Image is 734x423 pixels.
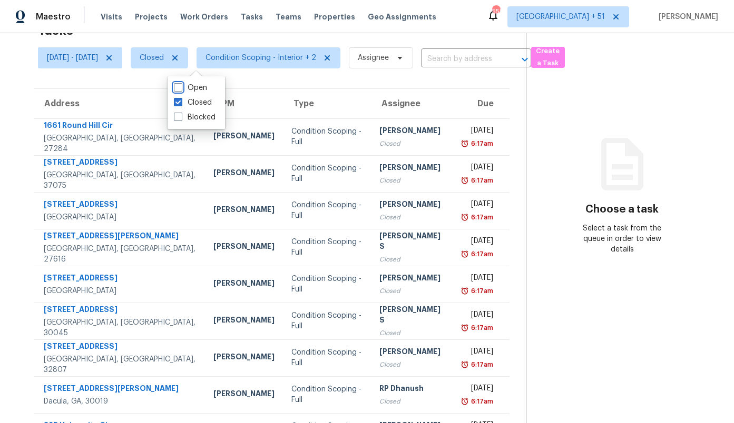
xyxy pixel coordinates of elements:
[205,53,316,63] span: Condition Scoping - Interior + 2
[213,130,275,144] div: [PERSON_NAME]
[135,12,168,22] span: Projects
[44,244,197,265] div: [GEOGRAPHIC_DATA], [GEOGRAPHIC_DATA], 27616
[44,230,197,244] div: [STREET_ADDRESS][PERSON_NAME]
[213,167,275,180] div: [PERSON_NAME]
[454,89,510,118] th: Due
[241,13,263,21] span: Tasks
[291,163,363,184] div: Condition Scoping - Full
[463,162,493,175] div: [DATE]
[461,323,469,333] img: Overdue Alarm Icon
[469,249,493,259] div: 6:17am
[213,351,275,365] div: [PERSON_NAME]
[461,359,469,370] img: Overdue Alarm Icon
[36,12,71,22] span: Maestro
[379,212,446,223] div: Closed
[213,315,275,328] div: [PERSON_NAME]
[516,12,605,22] span: [GEOGRAPHIC_DATA] + 51
[379,359,446,370] div: Closed
[531,47,565,68] button: Create a Task
[174,83,207,93] label: Open
[291,200,363,221] div: Condition Scoping - Full
[469,323,493,333] div: 6:17am
[379,125,446,138] div: [PERSON_NAME]
[140,53,164,63] span: Closed
[34,89,205,118] th: Address
[469,138,493,149] div: 6:17am
[358,53,389,63] span: Assignee
[379,328,446,338] div: Closed
[371,89,454,118] th: Assignee
[469,175,493,186] div: 6:17am
[44,396,197,407] div: Dacula, GA, 30019
[469,212,493,223] div: 6:17am
[463,236,493,249] div: [DATE]
[469,359,493,370] div: 6:17am
[463,346,493,359] div: [DATE]
[469,396,493,407] div: 6:17am
[44,341,197,354] div: [STREET_ADDRESS]
[461,138,469,149] img: Overdue Alarm Icon
[44,133,197,154] div: [GEOGRAPHIC_DATA], [GEOGRAPHIC_DATA], 27284
[44,286,197,296] div: [GEOGRAPHIC_DATA]
[180,12,228,22] span: Work Orders
[213,388,275,401] div: [PERSON_NAME]
[44,157,197,170] div: [STREET_ADDRESS]
[101,12,122,22] span: Visits
[463,273,493,286] div: [DATE]
[283,89,371,118] th: Type
[461,212,469,223] img: Overdue Alarm Icon
[461,396,469,407] img: Overdue Alarm Icon
[38,25,73,36] h2: Tasks
[379,273,446,286] div: [PERSON_NAME]
[174,97,212,108] label: Closed
[463,199,493,212] div: [DATE]
[379,162,446,175] div: [PERSON_NAME]
[379,230,446,254] div: [PERSON_NAME] S
[517,52,532,67] button: Open
[492,6,500,17] div: 558
[291,126,363,147] div: Condition Scoping - Full
[213,278,275,291] div: [PERSON_NAME]
[463,383,493,396] div: [DATE]
[276,12,301,22] span: Teams
[461,286,469,296] img: Overdue Alarm Icon
[585,204,659,215] h3: Choose a task
[291,384,363,405] div: Condition Scoping - Full
[44,120,197,133] div: 1661 Round Hill Cir
[379,346,446,359] div: [PERSON_NAME]
[379,383,446,396] div: RP Dhanush
[291,310,363,331] div: Condition Scoping - Full
[379,396,446,407] div: Closed
[44,383,197,396] div: [STREET_ADDRESS][PERSON_NAME]
[44,199,197,212] div: [STREET_ADDRESS]
[654,12,718,22] span: [PERSON_NAME]
[536,45,560,69] span: Create a Task
[421,51,502,67] input: Search by address
[379,199,446,212] div: [PERSON_NAME]
[379,138,446,149] div: Closed
[44,170,197,191] div: [GEOGRAPHIC_DATA], [GEOGRAPHIC_DATA], 37075
[174,112,216,123] label: Blocked
[574,223,669,255] div: Select a task from the queue in order to view details
[469,286,493,296] div: 6:17am
[379,254,446,265] div: Closed
[205,89,283,118] th: HPM
[291,274,363,295] div: Condition Scoping - Full
[368,12,436,22] span: Geo Assignments
[463,309,493,323] div: [DATE]
[463,125,493,138] div: [DATE]
[47,53,98,63] span: [DATE] - [DATE]
[379,175,446,186] div: Closed
[44,317,197,338] div: [GEOGRAPHIC_DATA], [GEOGRAPHIC_DATA], 30045
[379,286,446,296] div: Closed
[44,273,197,286] div: [STREET_ADDRESS]
[44,354,197,375] div: [GEOGRAPHIC_DATA], [GEOGRAPHIC_DATA], 32807
[291,347,363,368] div: Condition Scoping - Full
[379,304,446,328] div: [PERSON_NAME] S
[44,212,197,223] div: [GEOGRAPHIC_DATA]
[213,241,275,254] div: [PERSON_NAME]
[314,12,355,22] span: Properties
[461,249,469,259] img: Overdue Alarm Icon
[213,204,275,217] div: [PERSON_NAME]
[291,237,363,258] div: Condition Scoping - Full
